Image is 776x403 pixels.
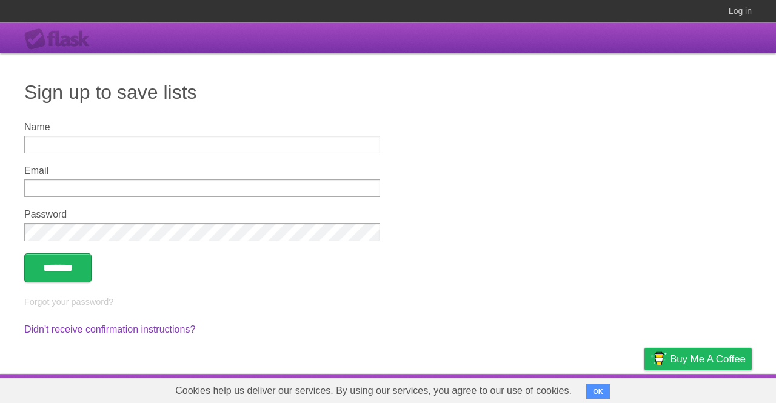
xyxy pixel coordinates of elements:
label: Password [24,209,380,220]
label: Email [24,165,380,176]
a: Buy me a coffee [644,348,752,370]
a: About [483,377,509,400]
h1: Sign up to save lists [24,78,752,107]
a: Privacy [629,377,660,400]
a: Developers [523,377,572,400]
a: Suggest a feature [675,377,752,400]
a: Didn't receive confirmation instructions? [24,324,195,335]
img: Buy me a coffee [651,348,667,369]
a: Terms [587,377,614,400]
label: Name [24,122,380,133]
a: Forgot your password? [24,297,113,307]
div: Flask [24,28,97,50]
span: Cookies help us deliver our services. By using our services, you agree to our use of cookies. [163,379,584,403]
button: OK [586,384,610,399]
span: Buy me a coffee [670,348,746,370]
